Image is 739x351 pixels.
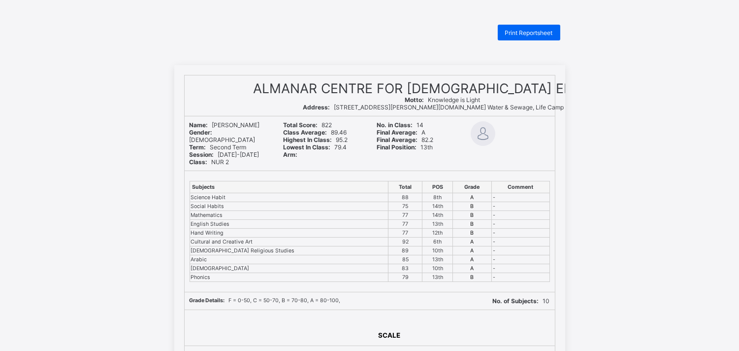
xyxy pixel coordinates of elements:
th: SCALE [378,331,401,340]
td: 14th [422,211,453,220]
b: No. in Class: [377,121,413,129]
td: B [453,202,492,211]
td: 8th [422,193,453,202]
td: 92 [388,238,422,246]
span: F = 0-50, C = 50-70, B = 70-80, A = 80-100, [190,297,341,304]
b: Final Average: [377,136,418,143]
b: Total Score: [283,121,318,129]
td: 89 [388,246,422,255]
span: 95.2 [283,136,348,143]
td: A [453,264,492,273]
td: A [453,255,492,264]
b: Gender: [190,129,213,136]
td: Science Habit [190,193,388,202]
td: A [453,193,492,202]
td: [DEMOGRAPHIC_DATA] Religious Studies [190,246,388,255]
td: - [491,273,549,282]
td: - [491,264,549,273]
td: - [491,238,549,246]
b: Arm: [283,151,297,158]
td: Cultural and Creative Art [190,238,388,246]
span: [STREET_ADDRESS][PERSON_NAME][DOMAIN_NAME] Water & Sewage, Life Camp Abuja. [303,104,582,111]
span: ALMANAR CENTRE FOR [DEMOGRAPHIC_DATA] EDUCATION [254,80,632,96]
b: Class: [190,158,208,166]
span: 822 [283,121,332,129]
b: Name: [190,121,208,129]
b: Session: [190,151,214,158]
td: B [453,273,492,282]
span: [PERSON_NAME] [190,121,260,129]
td: 85 [388,255,422,264]
td: 12th [422,229,453,238]
th: Total [388,181,422,193]
td: 13th [422,220,453,229]
td: - [491,193,549,202]
td: 75 [388,202,422,211]
b: Lowest In Class: [283,143,330,151]
td: - [491,220,549,229]
b: No. of Subjects: [493,297,539,305]
td: [DEMOGRAPHIC_DATA] [190,264,388,273]
span: [DEMOGRAPHIC_DATA] [190,129,256,143]
td: 77 [388,211,422,220]
td: 77 [388,229,422,238]
td: 88 [388,193,422,202]
td: B [453,211,492,220]
td: 13th [422,255,453,264]
td: Social Habits [190,202,388,211]
b: Term: [190,143,206,151]
span: Print Reportsheet [505,29,553,36]
b: Class Average: [283,129,327,136]
td: B [453,220,492,229]
th: Comment [491,181,549,193]
td: 14th [422,202,453,211]
b: Highest In Class: [283,136,332,143]
span: 10 [493,297,550,305]
td: Phonics [190,273,388,282]
th: Grade [453,181,492,193]
b: Grade Details: [190,297,225,304]
b: Final Position: [377,143,417,151]
td: 77 [388,220,422,229]
b: Address: [303,104,330,111]
td: - [491,255,549,264]
td: Hand Writing [190,229,388,238]
span: Knowledge is Light [405,96,481,104]
td: - [491,246,549,255]
td: 10th [422,264,453,273]
td: English Studies [190,220,388,229]
td: 13th [422,273,453,282]
span: 14 [377,121,424,129]
b: Final Average: [377,129,418,136]
td: B [453,229,492,238]
td: 83 [388,264,422,273]
span: [DATE]-[DATE] [190,151,259,158]
span: 82.2 [377,136,434,143]
td: - [491,211,549,220]
span: A [377,129,426,136]
td: - [491,202,549,211]
td: 79 [388,273,422,282]
td: Arabic [190,255,388,264]
td: Mathematics [190,211,388,220]
span: 89.46 [283,129,347,136]
span: 13th [377,143,433,151]
b: Motto: [405,96,424,104]
span: NUR 2 [190,158,229,166]
span: 79.4 [283,143,347,151]
td: 10th [422,246,453,255]
td: A [453,246,492,255]
td: A [453,238,492,246]
td: - [491,229,549,238]
span: Second Term [190,143,247,151]
td: 6th [422,238,453,246]
th: Subjects [190,181,388,193]
th: POS [422,181,453,193]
